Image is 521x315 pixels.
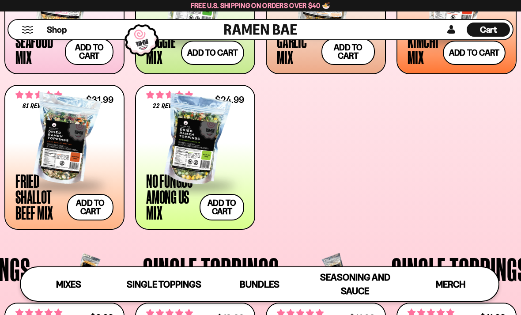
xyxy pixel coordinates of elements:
[408,33,438,65] div: Kimchi Mix
[277,17,317,65] div: Spicy Garlic Mix
[47,23,67,37] a: Shop
[200,194,244,220] button: Add to cart
[436,279,465,290] span: Merch
[321,38,375,65] button: Add to cart
[480,24,497,35] span: Cart
[143,253,279,285] span: Single Toppings
[22,26,34,34] button: Mobile Menu Trigger
[67,194,113,220] button: Add to cart
[467,20,510,39] div: Cart
[146,33,177,65] div: Veggie Mix
[4,85,125,229] a: 4.83 stars 81 reviews $31.99 Fried Shallot Beef Mix Add to cart
[146,89,193,101] span: 4.82 stars
[15,173,63,220] div: Fried Shallot Beef Mix
[307,267,403,301] a: Seasoning and Sauce
[212,267,307,301] a: Bundles
[116,267,211,301] a: Single Toppings
[240,279,279,290] span: Bundles
[127,279,201,290] span: Single Toppings
[15,89,62,101] span: 4.83 stars
[65,38,113,65] button: Add to cart
[135,85,255,229] a: 4.82 stars 22 reviews $24.99 No Fungus Among Us Mix Add to cart
[21,267,116,301] a: Mixes
[403,267,498,301] a: Merch
[181,41,244,65] button: Add to cart
[443,41,506,65] button: Add to cart
[146,173,195,220] div: No Fungus Among Us Mix
[15,17,60,65] div: Classic Seafood Mix
[56,279,81,290] span: Mixes
[47,24,67,36] span: Shop
[320,272,390,296] span: Seasoning and Sauce
[191,1,331,10] span: Free U.S. Shipping on Orders over $40 🍜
